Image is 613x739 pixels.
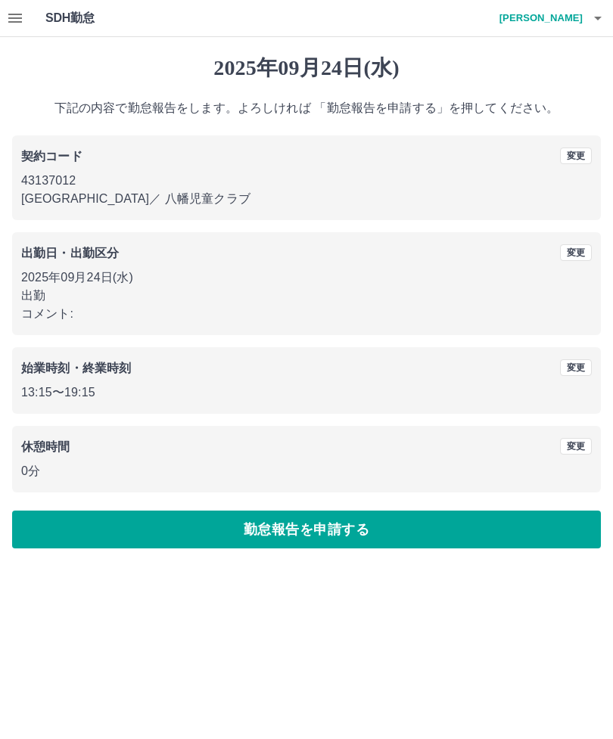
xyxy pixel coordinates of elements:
b: 休憩時間 [21,440,70,453]
p: コメント: [21,305,592,323]
button: 変更 [560,438,592,455]
button: 変更 [560,244,592,261]
p: 13:15 〜 19:15 [21,383,592,402]
p: 0分 [21,462,592,480]
p: 出勤 [21,287,592,305]
p: 2025年09月24日(水) [21,269,592,287]
p: 下記の内容で勤怠報告をします。よろしければ 「勤怠報告を申請する」を押してください。 [12,99,601,117]
button: 変更 [560,359,592,376]
b: 出勤日・出勤区分 [21,247,119,259]
b: 始業時刻・終業時刻 [21,362,131,374]
p: 43137012 [21,172,592,190]
button: 勤怠報告を申請する [12,511,601,548]
button: 変更 [560,147,592,164]
b: 契約コード [21,150,82,163]
h1: 2025年09月24日(水) [12,55,601,81]
p: [GEOGRAPHIC_DATA] ／ 八幡児童クラブ [21,190,592,208]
